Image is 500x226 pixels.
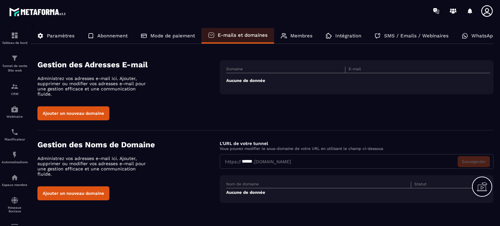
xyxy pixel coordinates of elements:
p: Intégration [335,33,361,39]
div: > [31,22,493,213]
img: formation [11,54,19,62]
p: Planificateur [2,138,28,141]
th: Domaine [226,67,345,73]
p: SMS / Emails / Webinaires [384,33,449,39]
td: Aucune de donnée [226,73,490,88]
img: automations [11,151,19,159]
p: Membres [290,33,312,39]
p: CRM [2,92,28,96]
p: Automatisations [2,160,28,164]
a: schedulerschedulerPlanificateur [2,123,28,146]
a: social-networksocial-networkRéseaux Sociaux [2,192,28,218]
p: Abonnement [97,33,128,39]
a: formationformationTunnel de vente Site web [2,49,28,78]
img: formation [11,83,19,90]
p: E-mails et domaines [218,32,268,38]
img: automations [11,174,19,181]
p: Administrez vos adresses e-mail ici. Ajouter, supprimer ou modifier vos adresses e-mail pour une ... [37,156,151,177]
button: Ajouter un nouveau domaine [37,186,109,200]
p: Administrez vos adresses e-mail ici. Ajouter, supprimer ou modifier vos adresses e-mail pour une ... [37,76,151,97]
h4: Gestion des Noms de Domaine [37,140,220,149]
th: Nom de domaine [226,182,411,188]
td: Aucune de donnée [226,188,490,197]
p: Webinaire [2,115,28,118]
img: social-network [11,196,19,204]
a: automationsautomationsAutomatisations [2,146,28,169]
th: Statut [411,182,477,188]
img: scheduler [11,128,19,136]
img: formation [11,32,19,39]
p: Paramètres [47,33,75,39]
p: WhatsApp [471,33,496,39]
p: Espace membre [2,183,28,187]
p: Vous pouvez modifier le sous-domaine de votre URL en utilisant le champ ci-dessous [220,146,493,151]
th: E-mail [345,67,464,73]
a: formationformationCRM [2,78,28,100]
h4: Gestion des Adresses E-mail [37,60,220,69]
label: L'URL de votre tunnel [220,141,268,146]
a: automationsautomationsWebinaire [2,100,28,123]
button: Ajouter un nouveau domaine [37,106,109,120]
p: Tunnel de vente Site web [2,64,28,73]
p: Mode de paiement [150,33,195,39]
img: automations [11,105,19,113]
a: formationformationTableau de bord [2,27,28,49]
img: logo [9,6,68,18]
a: automationsautomationsEspace membre [2,169,28,192]
p: Réseaux Sociaux [2,206,28,213]
p: Tableau de bord [2,41,28,45]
